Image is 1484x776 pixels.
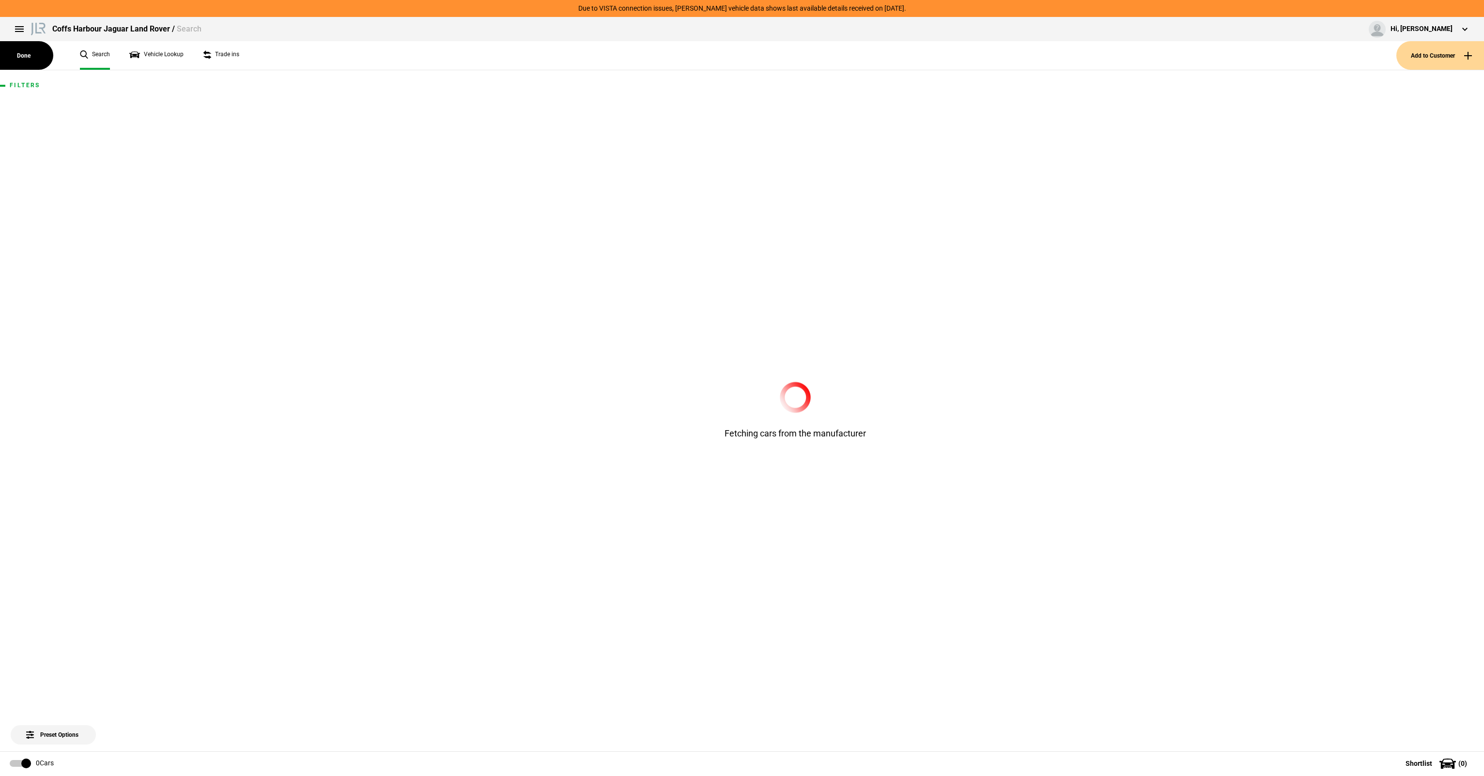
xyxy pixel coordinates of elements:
button: Add to Customer [1396,41,1484,70]
a: Trade ins [203,41,239,70]
span: Shortlist [1406,760,1432,767]
div: Fetching cars from the manufacturer [674,382,916,439]
div: 0 Cars [36,759,54,768]
span: Search [177,24,201,33]
div: Hi, [PERSON_NAME] [1391,24,1453,34]
div: Coffs Harbour Jaguar Land Rover / [52,24,201,34]
img: landrover.png [29,21,47,35]
span: Preset Options [28,719,78,738]
h1: Filters [10,82,97,89]
a: Vehicle Lookup [129,41,184,70]
a: Search [80,41,110,70]
button: Shortlist(0) [1391,751,1484,776]
span: ( 0 ) [1458,760,1467,767]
